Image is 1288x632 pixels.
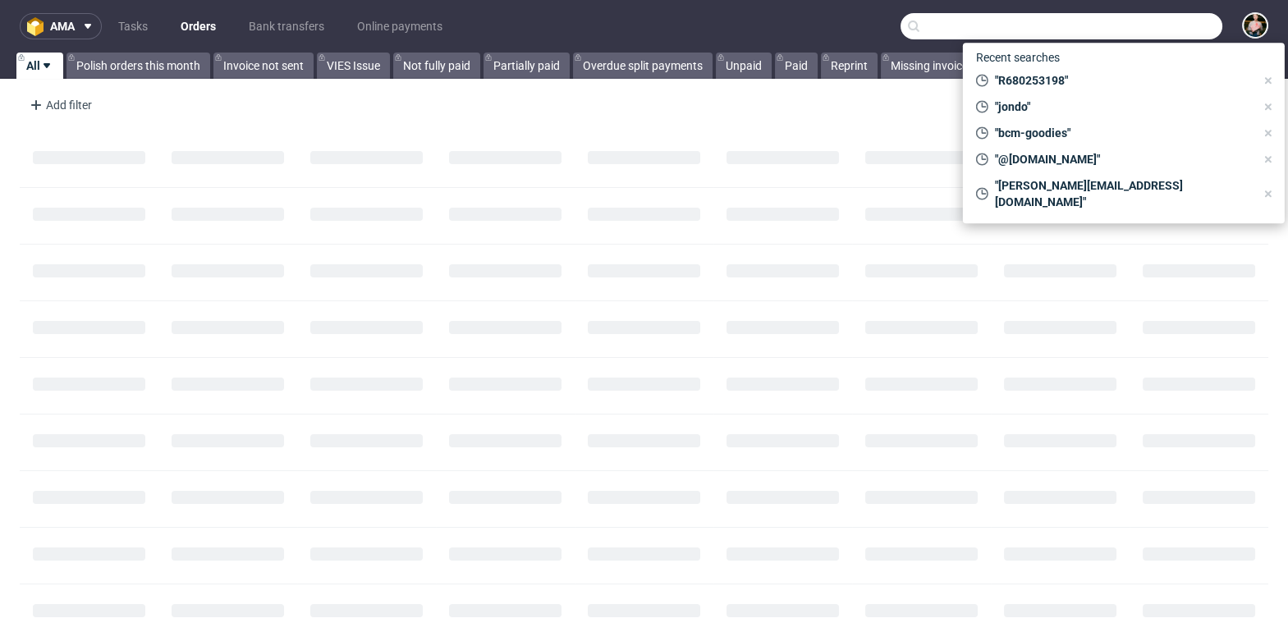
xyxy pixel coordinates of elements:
a: Online payments [347,13,452,39]
span: Recent searches [969,44,1066,71]
a: Missing invoice [881,53,978,79]
a: Not fully paid [393,53,480,79]
span: "[PERSON_NAME][EMAIL_ADDRESS][DOMAIN_NAME]" [988,177,1255,210]
a: Partially paid [484,53,570,79]
a: Reprint [821,53,878,79]
a: All [16,53,63,79]
a: Polish orders this month [66,53,210,79]
a: VIES Issue [317,53,390,79]
span: "bcm-goodies" [988,125,1255,141]
img: Marta Tomaszewska [1244,14,1267,37]
a: Invoice not sent [213,53,314,79]
span: "jondo" [988,98,1255,115]
a: Unpaid [716,53,772,79]
a: Bank transfers [239,13,334,39]
span: ama [50,21,75,32]
a: Orders [171,13,226,39]
a: Tasks [108,13,158,39]
span: "R680253198" [988,72,1255,89]
button: ama [20,13,102,39]
a: Overdue split payments [573,53,713,79]
a: Paid [775,53,818,79]
div: Add filter [23,92,95,118]
span: "@[DOMAIN_NAME]" [988,151,1255,167]
img: logo [27,17,50,36]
